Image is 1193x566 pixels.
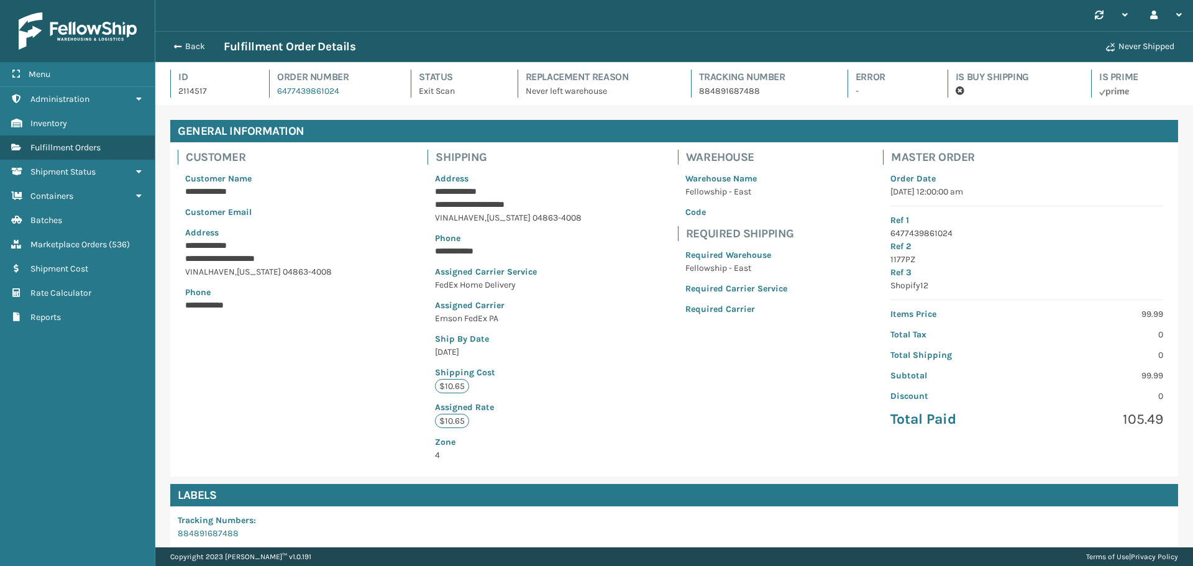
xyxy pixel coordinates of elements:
p: Code [685,206,787,219]
p: FedEx Home Delivery [435,278,582,291]
div: | [1086,547,1178,566]
p: 99.99 [1035,369,1163,382]
span: ( 536 ) [109,239,130,250]
h4: Customer [186,150,339,165]
p: Subtotal [890,369,1019,382]
span: Batches [30,215,62,226]
p: 884891687488 [699,84,825,98]
span: , [485,212,487,223]
a: Terms of Use [1086,552,1129,561]
h4: Labels [170,484,1178,506]
p: $10.65 [435,414,469,428]
p: 0 [1035,390,1163,403]
span: , [235,267,237,277]
p: [DATE] 12:00:00 am [890,185,1163,198]
p: Total Tax [890,328,1019,341]
p: Assigned Carrier [435,299,582,312]
h4: Shipping [436,150,589,165]
p: Ref 2 [890,240,1163,253]
h3: Fulfillment Order Details [224,39,355,54]
h4: General Information [170,120,1178,142]
p: Fellowship - East [685,185,787,198]
p: Phone [185,286,332,299]
p: Discount [890,390,1019,403]
p: 1177PZ [890,253,1163,266]
p: 0 [1035,328,1163,341]
p: Fellowship - East [685,262,787,275]
p: Ref 1 [890,214,1163,227]
h4: Order Number [277,70,388,84]
p: Phone [435,232,582,245]
h4: Is Prime [1099,70,1178,84]
p: Total Shipping [890,349,1019,362]
span: Menu [29,69,50,80]
span: Address [435,173,469,184]
span: [US_STATE] [487,212,531,223]
p: Ship By Date [435,332,582,345]
p: [DATE] [435,345,582,358]
p: 99.99 [1035,308,1163,321]
p: Assigned Rate [435,401,582,414]
h4: Tracking Number [699,70,825,84]
p: Copyright 2023 [PERSON_NAME]™ v 1.0.191 [170,547,311,566]
p: Order Date [890,172,1163,185]
h4: Replacement Reason [526,70,669,84]
p: Zone [435,436,582,449]
p: $10.65 [435,379,469,393]
p: Never left warehouse [526,84,669,98]
p: Required Carrier Service [685,282,787,295]
p: Customer Email [185,206,332,219]
span: Containers [30,191,73,201]
span: Marketplace Orders [30,239,107,250]
h4: Error [856,70,925,84]
p: Customer Name [185,172,332,185]
p: 0 [1035,349,1163,362]
p: Required Warehouse [685,249,787,262]
p: Exit Scan [419,84,495,98]
p: Warehouse Name [685,172,787,185]
span: 04863-4008 [283,267,332,277]
h4: Master Order [891,150,1171,165]
p: 2114517 [178,84,247,98]
p: 6477439861024 [890,227,1163,240]
a: 884891687488 [178,528,239,539]
p: 105.49 [1035,410,1163,429]
h4: Required Shipping [686,226,795,241]
h4: Id [178,70,247,84]
a: 6477439861024 [277,86,339,96]
p: - [856,84,925,98]
p: Assigned Carrier Service [435,265,582,278]
span: 4 [435,436,582,460]
span: Shipment Status [30,167,96,177]
img: logo [19,12,137,50]
i: Never Shipped [1106,43,1115,52]
span: VINALHAVEN [435,212,485,223]
span: Address [185,227,219,238]
h4: Warehouse [686,150,795,165]
span: Rate Calculator [30,288,91,298]
span: 04863-4008 [533,212,582,223]
span: VINALHAVEN [185,267,235,277]
button: Never Shipped [1099,34,1182,59]
p: Items Price [890,308,1019,321]
span: Shipment Cost [30,263,88,274]
h4: Status [419,70,495,84]
span: Fulfillment Orders [30,142,101,153]
p: Shipping Cost [435,366,582,379]
span: [US_STATE] [237,267,281,277]
p: Ref 3 [890,266,1163,279]
span: Tracking Numbers : [178,515,256,526]
p: Shopify12 [890,279,1163,292]
button: Back [167,41,224,52]
a: Privacy Policy [1131,552,1178,561]
p: Required Carrier [685,303,787,316]
span: Reports [30,312,61,322]
h4: Is Buy Shipping [956,70,1069,84]
span: Inventory [30,118,67,129]
p: Total Paid [890,410,1019,429]
span: Administration [30,94,89,104]
p: Emson FedEx PA [435,312,582,325]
